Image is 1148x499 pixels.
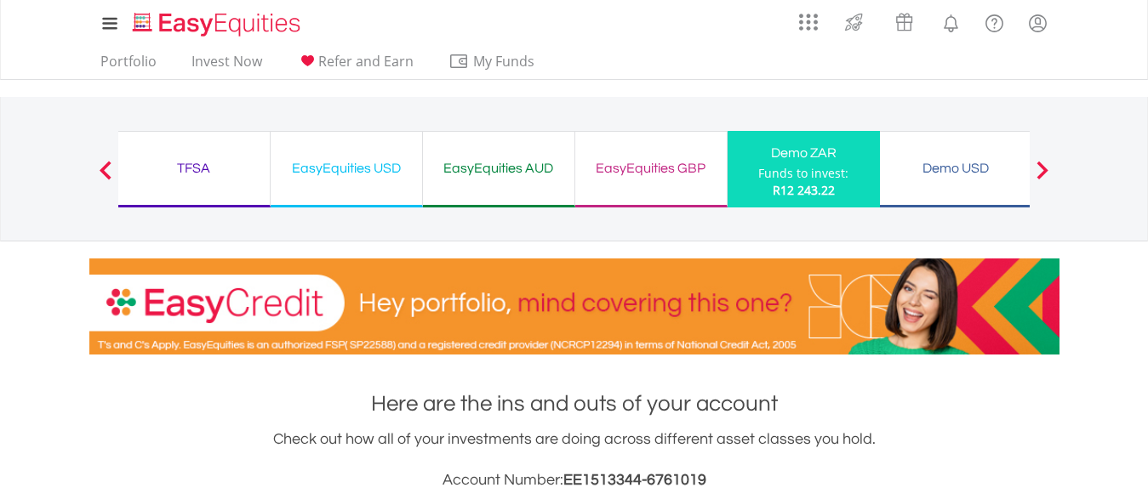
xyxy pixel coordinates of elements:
[1016,4,1059,42] a: My Profile
[290,53,420,79] a: Refer and Earn
[94,53,163,79] a: Portfolio
[840,9,868,36] img: thrive-v2.svg
[585,156,717,180] div: EasyEquities GBP
[89,169,123,186] button: Previous
[1025,169,1059,186] button: Next
[89,258,1059,354] img: EasyCredit Promotion Banner
[433,156,564,180] div: EasyEquities AUD
[890,9,918,36] img: vouchers-v2.svg
[129,156,260,180] div: TFSA
[126,4,307,38] a: Home page
[563,472,706,488] span: EE1513344-6761019
[448,50,560,72] span: My Funds
[89,388,1059,419] h1: Here are the ins and outs of your account
[185,53,269,79] a: Invest Now
[89,468,1059,492] h3: Account Number:
[89,428,1059,492] div: Check out how all of your investments are doing across different asset classes you hold.
[788,4,829,31] a: AppsGrid
[318,52,414,71] span: Refer and Earn
[890,156,1021,180] div: Demo USD
[281,156,412,180] div: EasyEquities USD
[973,4,1016,38] a: FAQ's and Support
[758,165,848,182] div: Funds to invest:
[879,4,929,36] a: Vouchers
[799,13,818,31] img: grid-menu-icon.svg
[929,4,973,38] a: Notifications
[129,10,307,38] img: EasyEquities_Logo.png
[738,141,870,165] div: Demo ZAR
[773,182,835,198] span: R12 243.22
